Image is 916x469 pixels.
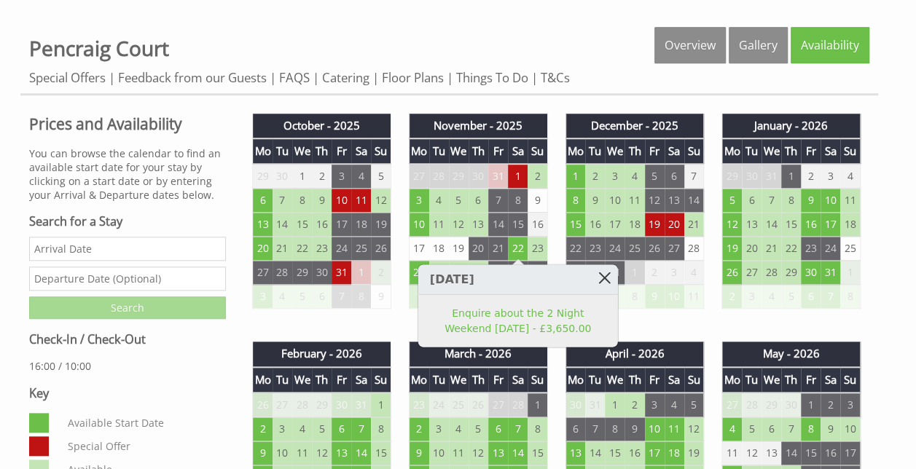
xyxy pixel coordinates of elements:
[821,393,840,417] td: 2
[118,69,267,86] a: Feedback from our Guests
[253,138,273,164] th: Mo
[528,261,547,285] td: 30
[488,213,508,237] td: 14
[508,138,528,164] th: Sa
[312,138,332,164] th: Th
[351,138,371,164] th: Sa
[508,367,528,393] th: Sa
[645,138,665,164] th: Fr
[312,213,332,237] td: 16
[469,164,488,189] td: 30
[840,189,860,213] td: 11
[840,237,860,261] td: 25
[29,237,226,261] input: Arrival Date
[371,164,391,189] td: 5
[722,393,742,417] td: 27
[821,164,840,189] td: 3
[684,417,704,441] td: 12
[253,393,273,417] td: 26
[371,189,391,213] td: 12
[371,213,391,237] td: 19
[371,285,391,309] td: 9
[645,213,665,237] td: 19
[684,393,704,417] td: 5
[801,237,821,261] td: 23
[292,164,312,189] td: 1
[65,413,222,433] dd: Available Start Date
[742,213,762,237] td: 13
[488,138,508,164] th: Fr
[253,114,391,138] th: October - 2025
[449,261,469,285] td: 26
[312,189,332,213] td: 9
[605,189,625,213] td: 10
[762,138,781,164] th: We
[781,393,801,417] td: 30
[625,213,644,237] td: 18
[781,237,801,261] td: 22
[279,69,310,86] a: FAQS
[625,261,644,285] td: 1
[665,285,684,309] td: 10
[645,417,665,441] td: 10
[449,367,469,393] th: We
[625,417,644,441] td: 9
[449,189,469,213] td: 5
[762,164,781,189] td: 31
[801,367,821,393] th: Fr
[840,393,860,417] td: 3
[645,393,665,417] td: 3
[665,261,684,285] td: 3
[351,367,371,393] th: Sa
[273,285,292,309] td: 4
[312,261,332,285] td: 30
[351,164,371,189] td: 4
[351,189,371,213] td: 11
[565,342,704,366] th: April - 2026
[332,285,351,309] td: 7
[469,393,488,417] td: 26
[332,138,351,164] th: Fr
[645,164,665,189] td: 5
[312,237,332,261] td: 23
[801,393,821,417] td: 1
[29,213,226,229] h3: Search for a Stay
[273,393,292,417] td: 27
[456,69,528,86] a: Things To Do
[528,417,547,441] td: 8
[508,393,528,417] td: 28
[29,296,226,319] input: Search
[742,367,762,393] th: Tu
[781,261,801,285] td: 29
[292,417,312,441] td: 4
[565,164,585,189] td: 1
[645,189,665,213] td: 12
[429,213,449,237] td: 11
[449,213,469,237] td: 12
[684,367,704,393] th: Su
[409,261,428,285] td: 24
[371,367,391,393] th: Su
[508,261,528,285] td: 29
[409,237,428,261] td: 17
[801,261,821,285] td: 30
[605,138,625,164] th: We
[409,367,428,393] th: Mo
[469,189,488,213] td: 6
[684,189,704,213] td: 14
[253,342,391,366] th: February - 2026
[645,237,665,261] td: 26
[29,331,226,347] h3: Check-In / Check-Out
[351,393,371,417] td: 31
[781,213,801,237] td: 15
[469,138,488,164] th: Th
[253,261,273,285] td: 27
[253,213,273,237] td: 13
[684,138,704,164] th: Su
[273,189,292,213] td: 7
[729,27,788,63] a: Gallery
[253,417,273,441] td: 2
[565,189,585,213] td: 8
[29,114,226,134] a: Prices and Availability
[605,393,625,417] td: 1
